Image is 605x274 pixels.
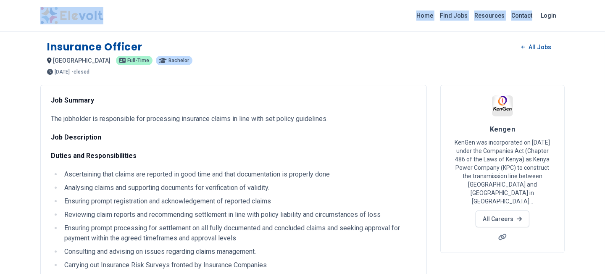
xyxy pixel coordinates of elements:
[53,57,111,64] span: [GEOGRAPHIC_DATA]
[476,211,529,227] a: All Careers
[413,9,437,22] a: Home
[168,58,189,63] span: Bachelor
[47,40,142,54] h1: Insurance Officer
[51,114,416,124] p: The jobholder is responsible for processing insurance claims in line with set policy guidelines.
[51,96,94,104] strong: Job Summary
[127,58,149,63] span: Full-time
[492,95,513,116] img: Kengen
[51,133,101,141] strong: Job Description
[508,9,536,22] a: Contact
[437,9,471,22] a: Find Jobs
[451,138,554,205] p: KenGen was incorporated on [DATE] under the Companies Act (Chapter 486 of the Laws of Kenya) as K...
[62,210,416,220] li: Reviewing claim reports and recommending settlement in line with policy liability and circumstanc...
[471,9,508,22] a: Resources
[71,69,89,74] p: - closed
[62,247,416,257] li: Consulting and advising on issues regarding claims management.
[62,223,416,243] li: Ensuring prompt processing for settlement on all fully documented and concluded claims and seekin...
[536,7,561,24] a: Login
[40,7,103,24] img: Elevolt
[62,196,416,206] li: Ensuring prompt registration and acknowledgement of reported claims
[62,260,416,270] li: Carrying out Insurance Risk Surveys fronted by Insurance Companies
[490,125,516,133] span: Kengen
[62,183,416,193] li: Analysing claims and supporting documents for verification of validity.
[515,41,558,53] a: All Jobs
[51,152,137,160] strong: Duties and Responsibilities
[62,169,416,179] li: Ascertaining that claims are reported in good time and that documentation is properly done
[55,69,70,74] span: [DATE]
